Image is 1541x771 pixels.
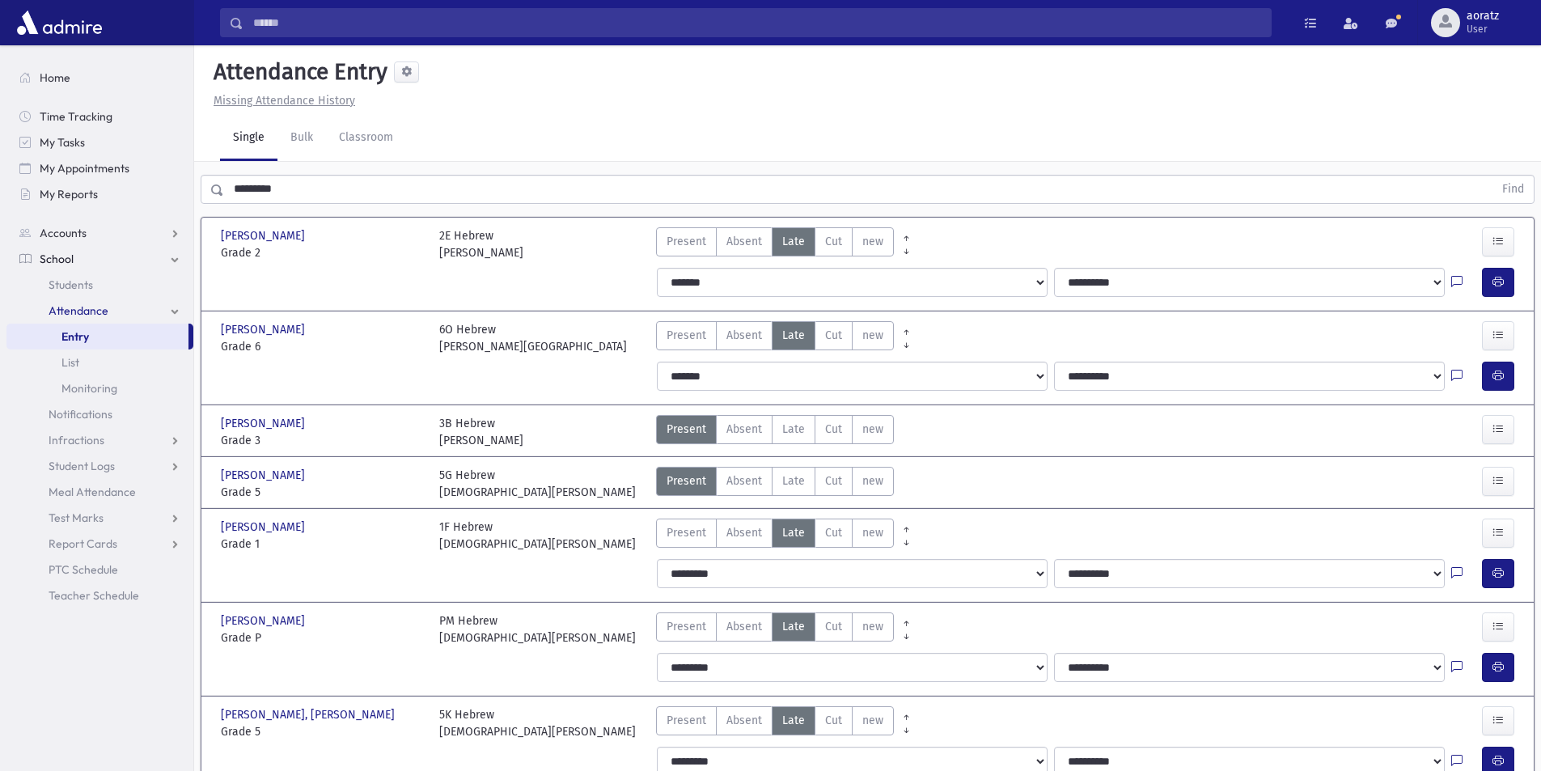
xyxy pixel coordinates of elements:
div: AttTypes [656,321,894,355]
span: My Reports [40,187,98,201]
a: Test Marks [6,505,193,531]
div: AttTypes [656,227,894,261]
div: 5G Hebrew [DEMOGRAPHIC_DATA][PERSON_NAME] [439,467,636,501]
span: [PERSON_NAME] [221,321,308,338]
span: Cut [825,327,842,344]
span: Grade 1 [221,536,423,553]
span: Cut [825,421,842,438]
span: Absent [726,712,762,729]
span: List [61,355,79,370]
a: My Appointments [6,155,193,181]
span: [PERSON_NAME] [221,519,308,536]
span: Absent [726,472,762,489]
span: Students [49,277,93,292]
span: Present [667,327,706,344]
span: Grade 2 [221,244,423,261]
span: new [862,421,883,438]
span: My Tasks [40,135,85,150]
a: Students [6,272,193,298]
a: My Reports [6,181,193,207]
a: Classroom [326,116,406,161]
span: Teacher Schedule [49,588,139,603]
a: School [6,246,193,272]
span: new [862,327,883,344]
span: Cut [825,524,842,541]
div: AttTypes [656,519,894,553]
span: Monitoring [61,381,117,396]
span: Cut [825,233,842,250]
span: Present [667,233,706,250]
div: PM Hebrew [DEMOGRAPHIC_DATA][PERSON_NAME] [439,612,636,646]
span: [PERSON_NAME] [221,227,308,244]
span: Absent [726,327,762,344]
a: Entry [6,324,188,349]
a: Bulk [277,116,326,161]
span: [PERSON_NAME], [PERSON_NAME] [221,706,398,723]
span: Cut [825,712,842,729]
span: new [862,524,883,541]
a: Teacher Schedule [6,582,193,608]
span: School [40,252,74,266]
span: [PERSON_NAME] [221,612,308,629]
a: PTC Schedule [6,557,193,582]
span: My Appointments [40,161,129,176]
span: Absent [726,421,762,438]
span: Absent [726,524,762,541]
span: [PERSON_NAME] [221,467,308,484]
a: Missing Attendance History [207,94,355,108]
a: List [6,349,193,375]
div: 2E Hebrew [PERSON_NAME] [439,227,523,261]
span: Entry [61,329,89,344]
span: aoratz [1467,10,1499,23]
span: Present [667,712,706,729]
u: Missing Attendance History [214,94,355,108]
div: 5K Hebrew [DEMOGRAPHIC_DATA][PERSON_NAME] [439,706,636,740]
span: Test Marks [49,510,104,525]
span: Grade P [221,629,423,646]
div: AttTypes [656,612,894,646]
div: AttTypes [656,415,894,449]
span: [PERSON_NAME] [221,415,308,432]
span: Late [782,712,805,729]
a: Attendance [6,298,193,324]
div: AttTypes [656,467,894,501]
span: Absent [726,233,762,250]
a: My Tasks [6,129,193,155]
span: Late [782,233,805,250]
a: Home [6,65,193,91]
div: 6O Hebrew [PERSON_NAME][GEOGRAPHIC_DATA] [439,321,627,355]
span: Late [782,327,805,344]
span: Grade 6 [221,338,423,355]
a: Infractions [6,427,193,453]
span: Attendance [49,303,108,318]
span: Notifications [49,407,112,422]
div: 3B Hebrew [PERSON_NAME] [439,415,523,449]
button: Find [1492,176,1534,203]
span: Grade 5 [221,484,423,501]
span: Grade 3 [221,432,423,449]
span: Infractions [49,433,104,447]
span: Grade 5 [221,723,423,740]
span: new [862,618,883,635]
a: Accounts [6,220,193,246]
span: Meal Attendance [49,485,136,499]
a: Monitoring [6,375,193,401]
span: Late [782,421,805,438]
span: User [1467,23,1499,36]
div: 1F Hebrew [DEMOGRAPHIC_DATA][PERSON_NAME] [439,519,636,553]
input: Search [243,8,1271,37]
span: new [862,712,883,729]
span: Cut [825,472,842,489]
span: Absent [726,618,762,635]
a: Single [220,116,277,161]
span: new [862,233,883,250]
span: Late [782,524,805,541]
span: Present [667,421,706,438]
span: Time Tracking [40,109,112,124]
a: Meal Attendance [6,479,193,505]
a: Time Tracking [6,104,193,129]
a: Notifications [6,401,193,427]
a: Student Logs [6,453,193,479]
span: Report Cards [49,536,117,551]
span: Present [667,524,706,541]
